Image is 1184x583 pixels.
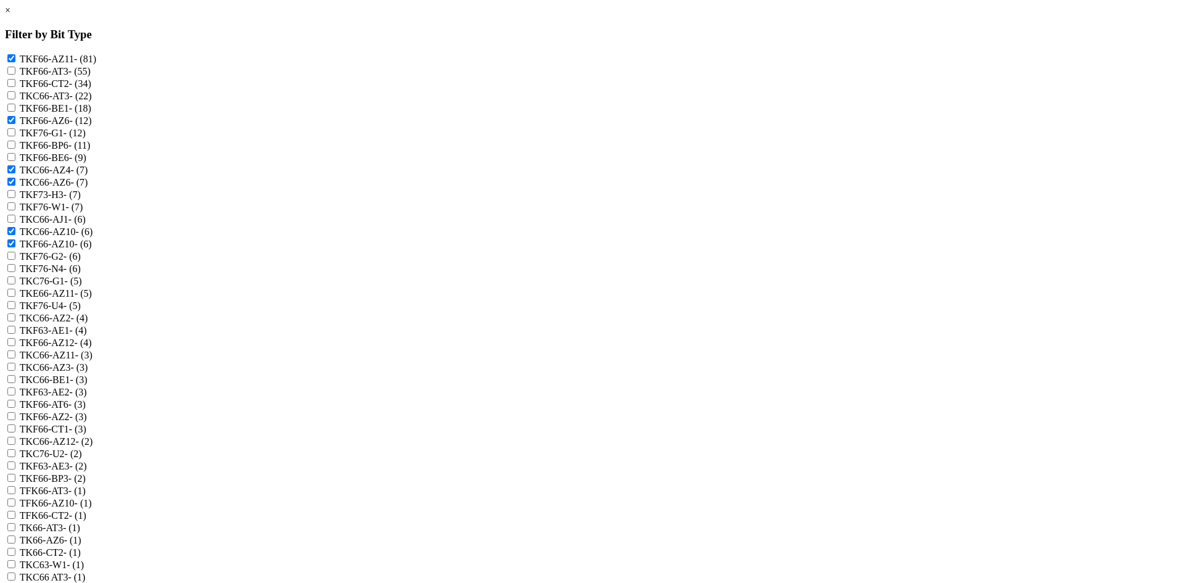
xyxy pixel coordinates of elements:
[20,226,93,237] label: TKC66-AZ10
[20,486,86,496] label: TFK66-AT3
[20,350,92,360] label: TKC66-AZ11
[68,140,90,151] span: - (11)
[69,78,91,89] span: - (34)
[69,424,86,434] span: - (3)
[20,214,86,225] label: TKC66-AJ1
[75,226,92,237] span: - (6)
[5,5,10,15] a: ×
[68,473,86,484] span: - (2)
[20,436,93,447] label: TKC66-AZ12
[64,535,81,545] span: - (1)
[75,239,92,249] span: - (6)
[20,103,91,114] label: TKF66-BE1
[67,560,84,570] span: - (1)
[20,449,82,459] label: TKC76-U2
[64,263,81,274] span: - (6)
[20,239,92,249] label: TKF66-AZ10
[68,572,85,582] span: - (1)
[20,411,87,422] label: TKF66-AZ2
[75,350,92,360] span: - (3)
[20,202,83,212] label: TKF76-W1
[5,28,1179,41] h3: Filter by Bit Type
[75,436,92,447] span: - (2)
[64,300,81,311] span: - (5)
[70,387,87,397] span: - (3)
[20,325,87,336] label: TKF63-AE1
[70,177,88,188] span: - (7)
[20,362,88,373] label: TKC66-AZ3
[70,91,92,101] span: - (22)
[20,276,82,286] label: TKC76-G1
[20,152,86,163] label: TKF66-BE6
[70,461,87,471] span: - (2)
[20,54,96,64] label: TKF66-AZ11
[20,387,87,397] label: TKF63-AE2
[70,325,87,336] span: - (4)
[64,128,86,138] span: - (12)
[70,313,88,323] span: - (4)
[20,263,81,274] label: TKF76-N4
[20,115,92,126] label: TKF66-AZ6
[68,66,91,76] span: - (55)
[65,449,82,459] span: - (2)
[69,152,86,163] span: - (9)
[70,411,87,422] span: - (3)
[20,337,92,348] label: TKF66-AZ12
[20,547,81,558] label: TK66-CT2
[69,510,86,521] span: - (1)
[20,288,92,299] label: TKE66-AZ11
[20,251,81,262] label: TKF76-G2
[20,461,87,471] label: TKF63-AE3
[74,54,96,64] span: - (81)
[68,399,86,410] span: - (3)
[20,177,88,188] label: TKC66-AZ6
[20,300,81,311] label: TKF76-U4
[20,374,88,385] label: TKC66-BE1
[20,91,92,101] label: TKC66-AT3
[20,66,91,76] label: TKF66-AT3
[20,78,91,89] label: TKF66-CT2
[70,362,88,373] span: - (3)
[20,424,86,434] label: TKF66-CT1
[20,560,84,570] label: TKC63-W1
[20,535,81,545] label: TK66-AZ6
[63,523,80,533] span: - (1)
[75,337,92,348] span: - (4)
[20,189,81,200] label: TKF73-H3
[20,128,86,138] label: TKF76-G1
[68,214,86,225] span: - (6)
[68,486,86,496] span: - (1)
[65,276,82,286] span: - (5)
[70,115,92,126] span: - (12)
[20,313,88,323] label: TKC66-AZ2
[65,202,83,212] span: - (7)
[64,251,81,262] span: - (6)
[64,547,81,558] span: - (1)
[20,165,88,175] label: TKC66-AZ4
[20,510,86,521] label: TFK66-CT2
[69,103,91,114] span: - (18)
[20,523,80,533] label: TK66-AT3
[20,140,91,151] label: TKF66-BP6
[70,165,88,175] span: - (7)
[20,399,86,410] label: TKF66-AT6
[70,374,88,385] span: - (3)
[75,288,92,299] span: - (5)
[20,498,92,508] label: TFK66-AZ10
[75,498,92,508] span: - (1)
[64,189,81,200] span: - (7)
[20,473,86,484] label: TKF66-BP3
[20,572,86,582] label: TKC66 AT3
